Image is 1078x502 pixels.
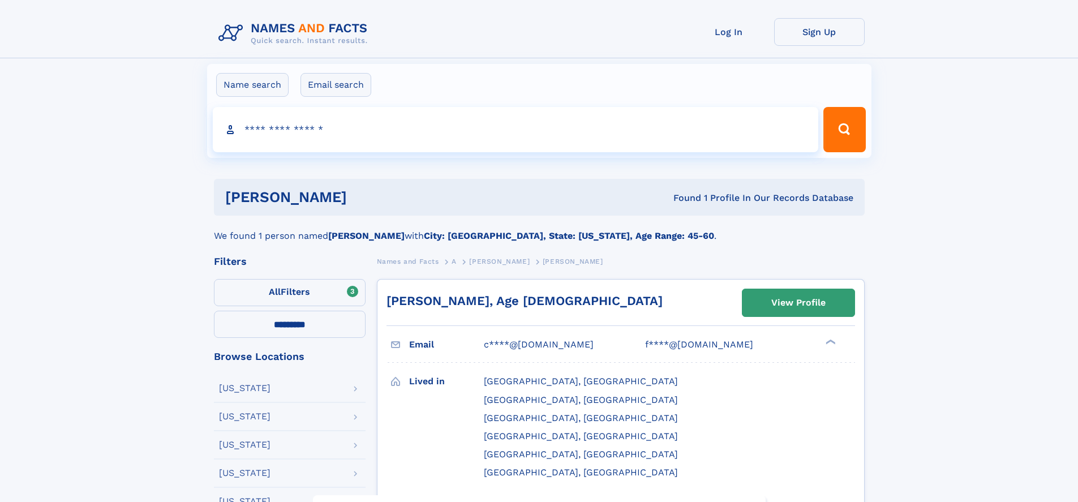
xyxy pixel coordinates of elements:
span: [GEOGRAPHIC_DATA], [GEOGRAPHIC_DATA] [484,449,678,460]
h3: Email [409,335,484,354]
span: [GEOGRAPHIC_DATA], [GEOGRAPHIC_DATA] [484,431,678,441]
a: [PERSON_NAME], Age [DEMOGRAPHIC_DATA] [386,294,663,308]
input: search input [213,107,819,152]
a: [PERSON_NAME] [469,254,530,268]
div: Found 1 Profile In Our Records Database [510,192,853,204]
span: [PERSON_NAME] [469,258,530,265]
a: View Profile [742,289,854,316]
span: [GEOGRAPHIC_DATA], [GEOGRAPHIC_DATA] [484,467,678,478]
button: Search Button [823,107,865,152]
a: A [452,254,457,268]
div: View Profile [771,290,826,316]
div: [US_STATE] [219,440,270,449]
span: [GEOGRAPHIC_DATA], [GEOGRAPHIC_DATA] [484,376,678,387]
div: [US_STATE] [219,412,270,421]
span: [GEOGRAPHIC_DATA], [GEOGRAPHIC_DATA] [484,394,678,405]
span: [PERSON_NAME] [543,258,603,265]
a: Names and Facts [377,254,439,268]
h3: Lived in [409,372,484,391]
div: [US_STATE] [219,469,270,478]
label: Filters [214,279,366,306]
div: ❯ [823,338,836,346]
div: Filters [214,256,366,267]
label: Name search [216,73,289,97]
img: Logo Names and Facts [214,18,377,49]
span: All [269,286,281,297]
div: We found 1 person named with . [214,216,865,243]
a: Sign Up [774,18,865,46]
h1: [PERSON_NAME] [225,190,510,204]
b: City: [GEOGRAPHIC_DATA], State: [US_STATE], Age Range: 45-60 [424,230,714,241]
a: Log In [684,18,774,46]
b: [PERSON_NAME] [328,230,405,241]
label: Email search [300,73,371,97]
div: [US_STATE] [219,384,270,393]
div: Browse Locations [214,351,366,362]
span: [GEOGRAPHIC_DATA], [GEOGRAPHIC_DATA] [484,413,678,423]
span: A [452,258,457,265]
